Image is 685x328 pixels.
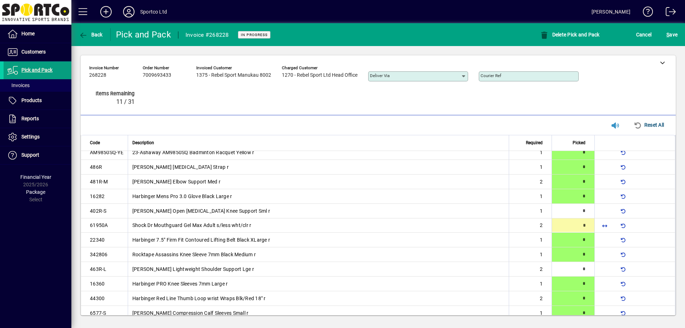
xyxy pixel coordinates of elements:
[116,99,135,105] span: 11 / 31
[77,28,105,41] button: Back
[21,134,40,140] span: Settings
[81,160,128,175] td: 486R
[21,97,42,103] span: Products
[81,291,128,306] td: 44300
[128,218,509,233] td: Shock Dr Mouthguard Gel Max Adult s/less wht/clr r
[128,262,509,277] td: [PERSON_NAME] Lightweight Shoulder Support Lge r
[196,72,271,78] span: 1375 - Rebel Sport Manukau 8002
[71,28,111,41] app-page-header-button: Back
[573,139,585,147] span: Picked
[128,145,509,160] td: 23-Ashaway AM9850SQ Badminton Racquet Yellow r
[21,31,35,36] span: Home
[81,247,128,262] td: 342806
[636,29,652,40] span: Cancel
[665,28,679,41] button: Save
[21,49,46,55] span: Customers
[26,189,45,195] span: Package
[4,146,71,164] a: Support
[79,32,103,37] span: Back
[95,5,117,18] button: Add
[81,218,128,233] td: 61950A
[128,204,509,218] td: [PERSON_NAME] Open [MEDICAL_DATA] Knee Support Sml r
[509,189,552,204] td: 1
[21,67,52,73] span: Pick and Pack
[509,175,552,189] td: 2
[140,6,167,17] div: Sportco Ltd
[21,152,39,158] span: Support
[132,139,154,147] span: Description
[4,79,71,91] a: Invoices
[666,29,678,40] span: ave
[81,175,128,189] td: 481R-M
[509,306,552,321] td: 1
[509,145,552,160] td: 1
[370,73,390,78] mat-label: Deliver via
[540,32,600,37] span: Delete Pick and Pack
[4,92,71,110] a: Products
[481,73,501,78] mat-label: Courier Ref
[128,247,509,262] td: Rocktape Assassins Knee Sleeve 7mm Black Medium r
[4,110,71,128] a: Reports
[634,28,654,41] button: Cancel
[128,160,509,175] td: [PERSON_NAME] [MEDICAL_DATA] Strap r
[666,32,669,37] span: S
[509,262,552,277] td: 2
[81,262,128,277] td: 463R-L
[128,306,509,321] td: [PERSON_NAME] Compression Calf Sleeves Small r
[660,1,676,25] a: Logout
[4,43,71,61] a: Customers
[128,277,509,291] td: Harbinger PRO Knee Sleeves 7mm Large r
[90,139,100,147] span: Code
[509,204,552,218] td: 1
[7,82,30,88] span: Invoices
[592,6,630,17] div: [PERSON_NAME]
[526,139,543,147] span: Required
[128,189,509,204] td: Harbinger Mens Pro 3.0 Glove Black Large r
[128,175,509,189] td: [PERSON_NAME] Elbow Support Med r
[241,32,268,37] span: In Progress
[509,277,552,291] td: 1
[143,72,171,78] span: 7009693433
[117,5,140,18] button: Profile
[509,218,552,233] td: 2
[81,189,128,204] td: 16282
[128,233,509,247] td: Harbinger 7.5" Firm Fit Contoured Lifting Belt Black XLarge r
[89,72,106,78] span: 268228
[509,291,552,306] td: 2
[92,91,135,96] span: Items remaining
[21,116,39,121] span: Reports
[4,25,71,43] a: Home
[509,233,552,247] td: 1
[634,119,664,131] span: Reset All
[81,277,128,291] td: 16360
[538,28,602,41] button: Delete Pick and Pack
[20,174,51,180] span: Financial Year
[81,233,128,247] td: 22340
[186,29,229,41] div: Invoice #268228
[509,247,552,262] td: 1
[638,1,653,25] a: Knowledge Base
[509,160,552,175] td: 1
[631,118,667,131] button: Reset All
[116,29,171,40] div: Pick and Pack
[81,204,128,218] td: 402R-S
[4,128,71,146] a: Settings
[128,291,509,306] td: Harbinger Red Line Thumb Loop wrist Wraps Blk/Red 18" r
[81,145,128,160] td: AM9850SQ-YE
[282,72,357,78] span: 1270 - Rebel Sport Ltd Head Office
[81,306,128,321] td: 6577-S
